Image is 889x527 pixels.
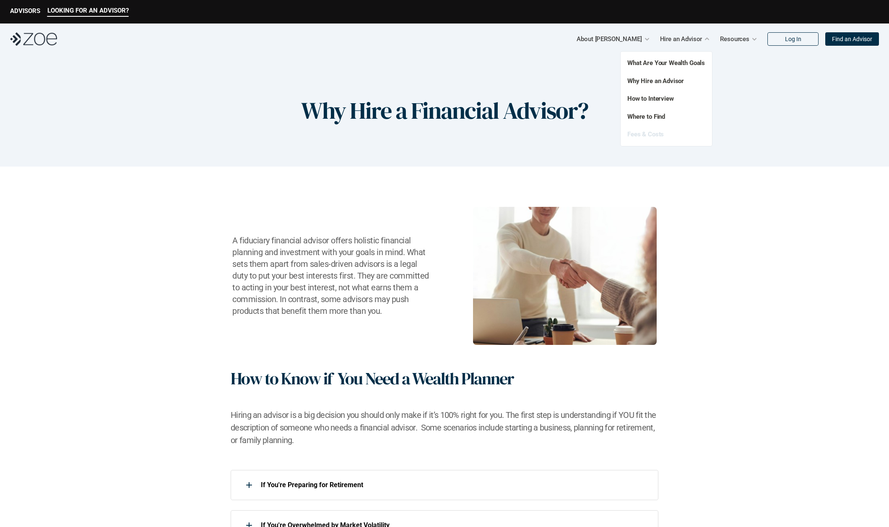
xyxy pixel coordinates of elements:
p: Hire an Advisor [660,33,702,45]
p: About [PERSON_NAME] [577,33,642,45]
a: Log In [767,32,819,46]
p: ADVISORS [10,7,40,15]
a: Why Hire an Advisor [627,77,684,85]
p: Resources [720,33,749,45]
h3: A fiduciary financial advisor offers holistic financial planning and investment with your goals i... [232,235,431,317]
a: Fees & Costs [627,130,664,138]
a: Where to Find [627,113,665,120]
h1: Why Hire a Financial Advisor? [301,97,588,125]
p: If You're Preparing for Retirement [261,481,647,489]
p: LOOKING FOR AN ADVISOR? [47,7,129,14]
h2: Hiring an advisor is a big decision you should only make if it’s 100% right for you. The first st... [231,409,658,446]
a: Find an Advisor [825,32,879,46]
h1: How to Know if You Need a Wealth Planner [231,368,514,389]
p: Find an Advisor [832,36,872,43]
a: How to Interview [627,95,674,102]
a: What Are Your Wealth Goals [627,59,705,67]
p: Log In [785,36,801,43]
